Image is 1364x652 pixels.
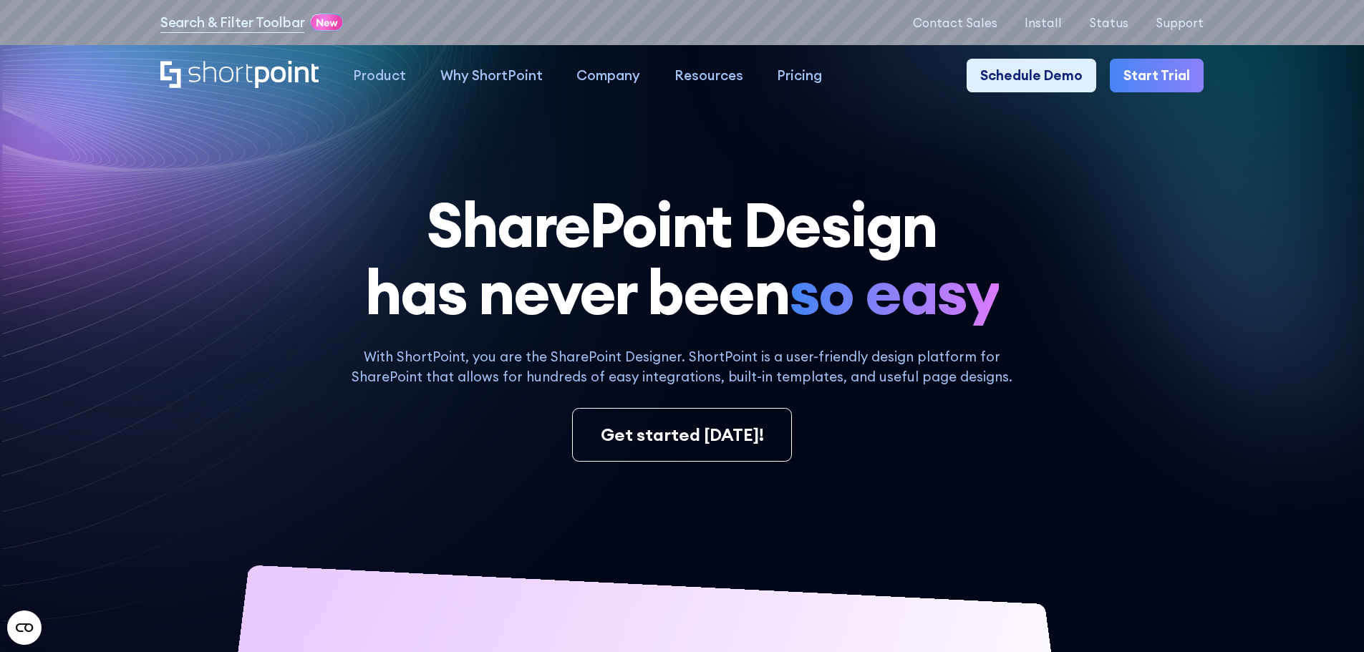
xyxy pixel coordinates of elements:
[674,65,743,86] div: Resources
[1089,16,1128,29] a: Status
[967,59,1096,93] a: Schedule Demo
[777,65,822,86] div: Pricing
[760,59,840,93] a: Pricing
[353,65,406,86] div: Product
[601,422,764,448] div: Get started [DATE]!
[336,59,423,93] a: Product
[559,59,657,93] a: Company
[657,59,760,93] a: Resources
[1156,16,1204,29] a: Support
[913,16,997,29] a: Contact Sales
[440,65,543,86] div: Why ShortPoint
[160,12,305,33] a: Search & Filter Toolbar
[1025,16,1062,29] a: Install
[1106,486,1364,652] iframe: Chat Widget
[337,346,1027,387] p: With ShortPoint, you are the SharePoint Designer. ShortPoint is a user-friendly design platform f...
[7,610,42,645] button: Open CMP widget
[1110,59,1204,93] a: Start Trial
[423,59,560,93] a: Why ShortPoint
[572,408,791,462] a: Get started [DATE]!
[160,61,319,90] a: Home
[576,65,640,86] div: Company
[160,191,1204,326] h1: SharePoint Design has never been
[789,258,999,326] span: so easy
